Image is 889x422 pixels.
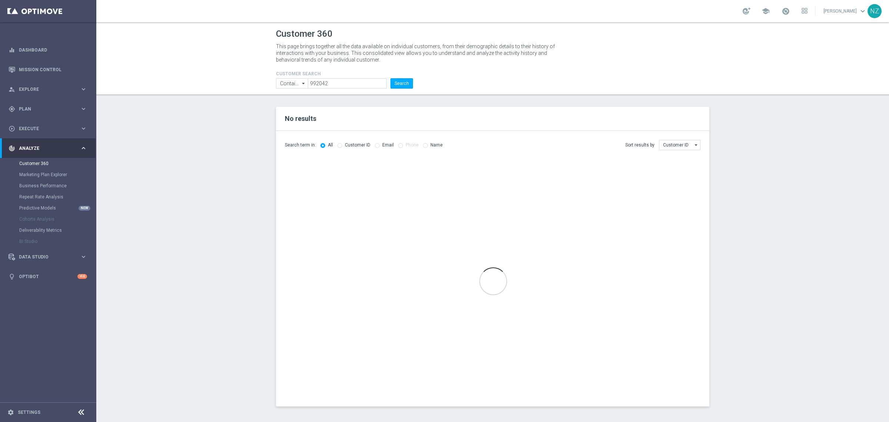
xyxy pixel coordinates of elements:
[19,169,96,180] div: Marketing Plan Explorer
[300,79,307,88] i: arrow_drop_down
[9,86,15,93] i: person_search
[79,206,90,211] div: NEW
[9,106,15,112] i: gps_fixed
[868,4,882,18] div: NZ
[19,161,77,167] a: Customer 360
[406,142,419,148] label: Phone
[80,125,87,132] i: keyboard_arrow_right
[276,71,413,76] h4: CUSTOMER SEARCH
[285,115,316,122] span: No results
[9,145,15,152] i: track_changes
[8,67,87,73] button: Mission Control
[7,409,14,416] i: settings
[19,225,96,236] div: Deliverability Metrics
[8,106,87,112] button: gps_fixed Plan keyboard_arrow_right
[390,78,413,89] button: Search
[19,60,87,79] a: Mission Control
[9,254,80,260] div: Data Studio
[18,410,40,415] a: Settings
[8,86,87,92] button: person_search Explore keyboard_arrow_right
[9,106,80,112] div: Plan
[9,86,80,93] div: Explore
[9,125,80,132] div: Execute
[625,142,655,148] span: Sort results by
[19,227,77,233] a: Deliverability Metrics
[8,47,87,53] button: equalizer Dashboard
[8,274,87,280] button: lightbulb Optibot +10
[80,145,87,152] i: keyboard_arrow_right
[276,43,561,63] p: This page brings together all the data available on individual customers, from their demographic ...
[19,183,77,189] a: Business Performance
[80,105,87,112] i: keyboard_arrow_right
[19,255,80,259] span: Data Studio
[9,273,15,280] i: lightbulb
[19,267,77,286] a: Optibot
[19,214,96,225] div: Cohorts Analysis
[859,7,867,15] span: keyboard_arrow_down
[8,145,87,151] button: track_changes Analyze keyboard_arrow_right
[19,146,80,151] span: Analyze
[19,107,80,111] span: Plan
[80,86,87,93] i: keyboard_arrow_right
[9,47,15,53] i: equalizer
[659,140,700,150] input: Customer ID
[19,236,96,247] div: BI Studio
[762,7,770,15] span: school
[308,78,387,89] input: Enter CID, Email, name or phone
[693,140,700,150] i: arrow_drop_down
[19,205,77,211] a: Predictive Models
[19,194,77,200] a: Repeat Rate Analysis
[19,202,96,214] div: Predictive Models
[9,60,87,79] div: Mission Control
[19,87,80,92] span: Explore
[80,253,87,260] i: keyboard_arrow_right
[19,158,96,169] div: Customer 360
[328,142,333,148] label: All
[19,191,96,202] div: Repeat Rate Analysis
[9,125,15,132] i: play_circle_outline
[77,274,87,279] div: +10
[382,142,394,148] label: Email
[8,254,87,260] button: Data Studio keyboard_arrow_right
[19,172,77,178] a: Marketing Plan Explorer
[823,6,868,17] a: [PERSON_NAME]keyboard_arrow_down
[345,142,370,148] label: Customer ID
[9,267,87,286] div: Optibot
[285,142,316,148] span: Search term in:
[276,78,308,89] input: Contains
[276,29,709,39] h1: Customer 360
[19,180,96,191] div: Business Performance
[8,126,87,132] button: play_circle_outline Execute keyboard_arrow_right
[9,40,87,60] div: Dashboard
[19,40,87,60] a: Dashboard
[430,142,443,148] label: Name
[9,145,80,152] div: Analyze
[19,126,80,131] span: Execute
